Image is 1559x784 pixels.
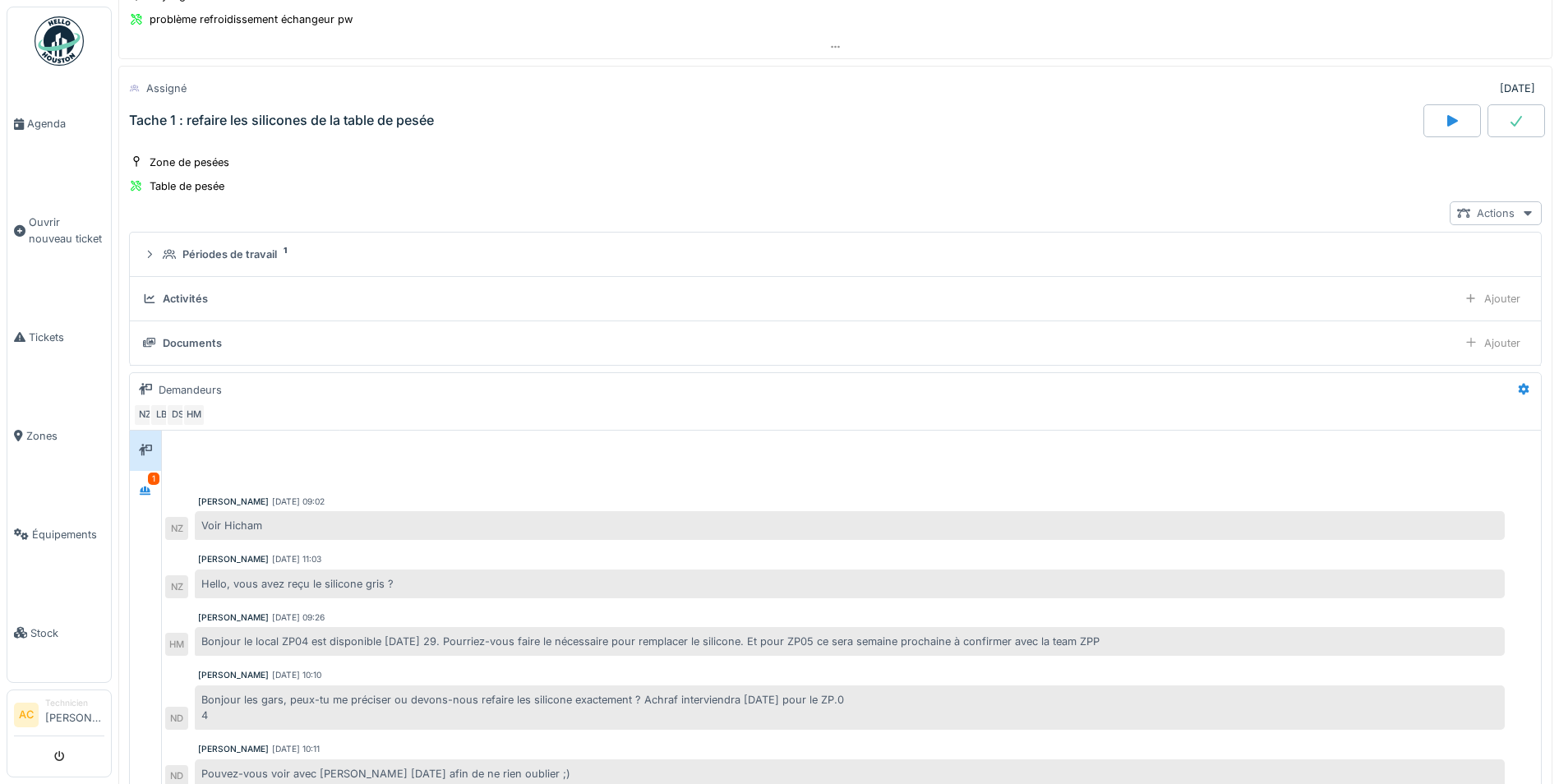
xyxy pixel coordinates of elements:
div: Hello, vous avez reçu le silicone gris ? [195,570,1505,598]
div: HM [165,633,188,656]
div: Ajouter [1457,287,1528,311]
li: AC [14,703,39,727]
div: Table de pesée [150,178,224,194]
div: [DATE] 09:02 [272,496,325,508]
span: Ouvrir nouveau ticket [29,214,104,246]
div: Tache 1 : refaire les silicones de la table de pesée [129,113,434,128]
a: Ouvrir nouveau ticket [7,173,111,288]
div: NZ [165,575,188,598]
a: Zones [7,386,111,485]
div: 1 [148,473,159,485]
div: DS [166,404,189,427]
div: [PERSON_NAME] [198,553,269,565]
div: HM [182,404,205,427]
div: [PERSON_NAME] [198,496,269,508]
div: Assigné [146,81,187,96]
span: Tickets [29,330,104,345]
div: LB [150,404,173,427]
span: Agenda [27,116,104,131]
li: [PERSON_NAME] [45,697,104,732]
div: Bonjour le local ZP04 est disponible [DATE] 29. Pourriez-vous faire le nécessaire pour remplacer ... [195,627,1505,656]
div: Technicien [45,697,104,709]
summary: ActivitésAjouter [136,284,1534,314]
div: problème refroidissement échangeur pw [150,12,353,27]
div: NZ [165,517,188,540]
div: Zone de pesées [150,154,229,170]
div: Ajouter [1457,331,1528,355]
div: Voir Hicham [195,511,1505,540]
div: [DATE] [1500,81,1535,96]
div: [DATE] 11:03 [272,553,321,565]
span: Stock [30,625,104,641]
a: Agenda [7,75,111,173]
a: Tickets [7,288,111,386]
div: Bonjour les gars, peux-tu me préciser ou devons-nous refaire les silicone exactement ? Achraf int... [195,685,1505,730]
div: ND [165,707,188,730]
img: Badge_color-CXgf-gQk.svg [35,16,84,66]
div: Activités [163,291,208,307]
div: [PERSON_NAME] [198,743,269,755]
div: [DATE] 10:11 [272,743,320,755]
div: Périodes de travail [182,247,277,262]
span: Équipements [32,527,104,542]
div: Actions [1450,201,1542,225]
a: Stock [7,583,111,682]
div: NZ [133,404,156,427]
summary: Périodes de travail1 [136,239,1534,270]
div: [DATE] 10:10 [272,669,321,681]
div: Documents [163,335,222,351]
div: [PERSON_NAME] [198,611,269,624]
div: [DATE] 09:26 [272,611,325,624]
div: Demandeurs [159,382,222,398]
summary: DocumentsAjouter [136,328,1534,358]
div: [PERSON_NAME] [198,669,269,681]
a: AC Technicien[PERSON_NAME] [14,697,104,736]
a: Équipements [7,485,111,583]
span: Zones [26,428,104,444]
